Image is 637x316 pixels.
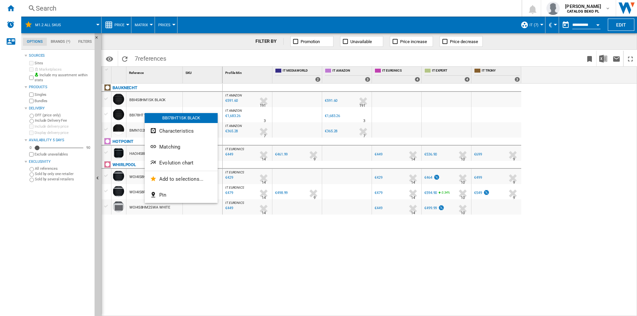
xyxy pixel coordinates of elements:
[159,128,194,134] span: Characteristics
[159,144,180,150] span: Matching
[145,113,218,123] div: BBI78HT1SK BLACK
[159,192,166,198] span: Pin
[159,160,193,166] span: Evolution chart
[145,139,218,155] button: Matching
[145,187,218,203] button: Pin...
[145,171,218,187] button: Add to selections...
[145,155,218,171] button: Evolution chart
[145,123,218,139] button: Characteristics
[159,176,203,182] span: Add to selections...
